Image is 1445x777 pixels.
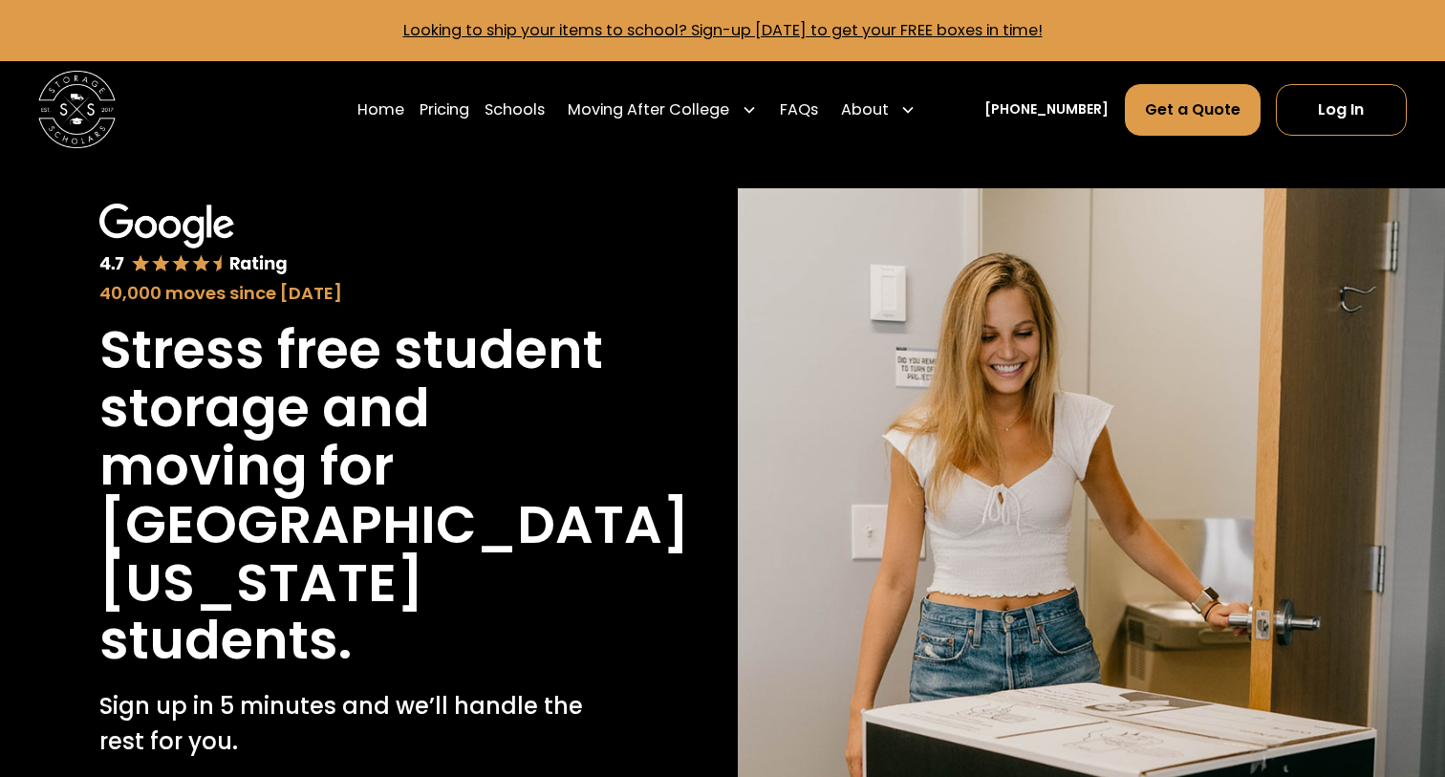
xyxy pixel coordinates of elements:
a: [PHONE_NUMBER] [984,99,1109,119]
a: Log In [1276,84,1407,136]
p: Sign up in 5 minutes and we’ll handle the rest for you. [99,689,609,758]
img: Google 4.7 star rating [99,204,288,275]
a: Pricing [420,83,469,137]
a: Get a Quote [1125,84,1261,136]
div: About [833,83,923,137]
div: 40,000 moves since [DATE] [99,280,609,306]
img: Storage Scholars main logo [38,71,116,148]
a: Schools [485,83,545,137]
h1: [GEOGRAPHIC_DATA][US_STATE] [99,496,689,613]
a: Looking to ship your items to school? Sign-up [DATE] to get your FREE boxes in time! [403,19,1043,41]
h1: Stress free student storage and moving for [99,321,609,496]
h1: students. [99,612,352,670]
a: Home [357,83,404,137]
a: home [38,71,116,148]
div: Moving After College [560,83,764,137]
div: About [841,98,889,121]
a: FAQs [780,83,818,137]
div: Moving After College [568,98,729,121]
